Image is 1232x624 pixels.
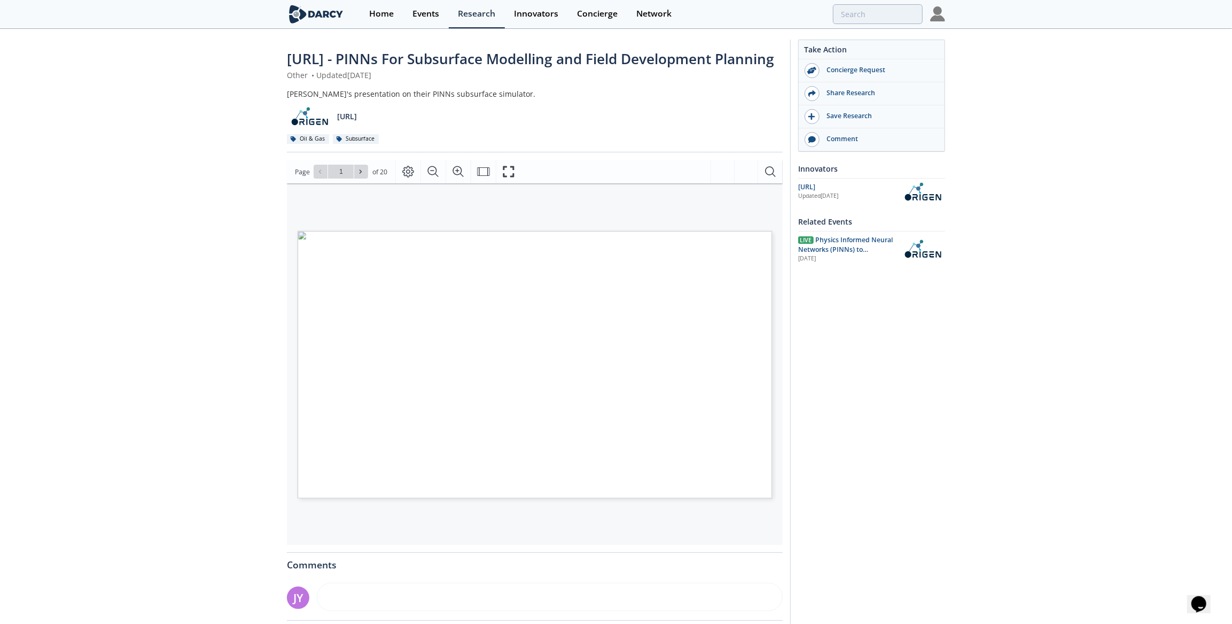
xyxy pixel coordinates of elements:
[369,10,394,18] div: Home
[338,111,357,122] p: [URL]
[820,65,939,75] div: Concierge Request
[798,235,945,264] a: Live Physics Informed Neural Networks (PINNs) to Accelerate Subsurface Scenario Analysis [DATE] O...
[287,88,783,99] div: [PERSON_NAME]'s presentation on their PINNs subsurface simulator.
[798,159,945,178] div: Innovators
[930,6,945,21] img: Profile
[310,70,316,80] span: •
[577,10,618,18] div: Concierge
[798,236,814,244] span: Live
[636,10,672,18] div: Network
[798,192,900,201] div: Updated [DATE]
[514,10,558,18] div: Innovators
[820,88,939,98] div: Share Research
[798,235,893,274] span: Physics Informed Neural Networks (PINNs) to Accelerate Subsurface Scenario Analysis
[799,44,945,59] div: Take Action
[798,212,945,231] div: Related Events
[458,10,495,18] div: Research
[833,4,923,24] input: Advanced Search
[333,134,379,144] div: Subsurface
[287,587,309,609] div: JY
[287,5,345,24] img: logo-wide.svg
[287,70,783,81] div: Other Updated [DATE]
[798,182,945,201] a: [URL] Updated[DATE] OriGen.AI
[900,182,945,201] img: OriGen.AI
[798,182,900,192] div: [URL]
[412,10,439,18] div: Events
[798,255,893,263] div: [DATE]
[287,134,329,144] div: Oil & Gas
[900,240,945,258] img: OriGen.AI
[287,553,783,570] div: Comments
[287,49,774,68] span: [URL] - PINNs For Subsurface Modelling and Field Development Planning
[820,134,939,144] div: Comment
[820,111,939,121] div: Save Research
[1187,581,1221,613] iframe: chat widget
